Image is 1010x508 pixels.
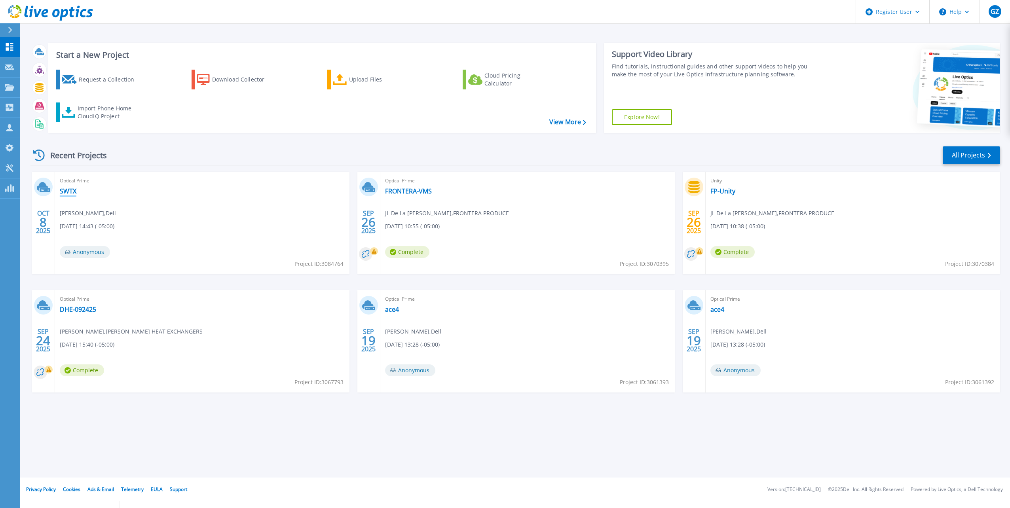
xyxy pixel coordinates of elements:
[60,176,345,185] span: Optical Prime
[484,72,548,87] div: Cloud Pricing Calculator
[212,72,275,87] div: Download Collector
[943,146,1000,164] a: All Projects
[710,327,767,336] span: [PERSON_NAME] , Dell
[385,187,432,195] a: FRONTERA-VMS
[385,209,509,218] span: JL De La [PERSON_NAME] , FRONTERA PRODUCE
[710,340,765,349] span: [DATE] 13:28 (-05:00)
[828,487,904,492] li: © 2025 Dell Inc. All Rights Reserved
[60,364,104,376] span: Complete
[60,222,114,231] span: [DATE] 14:43 (-05:00)
[945,378,994,387] span: Project ID: 3061392
[26,486,56,493] a: Privacy Policy
[911,487,1003,492] li: Powered by Live Optics, a Dell Technology
[620,378,669,387] span: Project ID: 3061393
[612,63,816,78] div: Find tutorials, instructional guides and other support videos to help you make the most of your L...
[79,72,142,87] div: Request a Collection
[361,208,376,237] div: SEP 2025
[192,70,280,89] a: Download Collector
[385,222,440,231] span: [DATE] 10:55 (-05:00)
[710,305,724,313] a: ace4
[56,70,144,89] a: Request a Collection
[710,209,834,218] span: JL De La [PERSON_NAME] , FRONTERA PRODUCE
[361,219,376,226] span: 26
[710,187,735,195] a: FP-Unity
[767,487,821,492] li: Version: [TECHNICAL_ID]
[60,187,76,195] a: SWTX
[60,246,110,258] span: Anonymous
[385,327,441,336] span: [PERSON_NAME] , Dell
[385,340,440,349] span: [DATE] 13:28 (-05:00)
[385,364,435,376] span: Anonymous
[63,486,80,493] a: Cookies
[710,364,761,376] span: Anonymous
[87,486,114,493] a: Ads & Email
[710,295,995,303] span: Optical Prime
[549,118,586,126] a: View More
[60,295,345,303] span: Optical Prime
[612,49,816,59] div: Support Video Library
[30,146,118,165] div: Recent Projects
[36,337,50,344] span: 24
[686,208,701,237] div: SEP 2025
[151,486,163,493] a: EULA
[36,208,51,237] div: OCT 2025
[463,70,551,89] a: Cloud Pricing Calculator
[687,219,701,226] span: 26
[60,327,203,336] span: [PERSON_NAME] , [PERSON_NAME] HEAT EXCHANGERS
[60,305,96,313] a: DHE-092425
[612,109,672,125] a: Explore Now!
[361,337,376,344] span: 19
[710,222,765,231] span: [DATE] 10:38 (-05:00)
[40,219,47,226] span: 8
[56,51,586,59] h3: Start a New Project
[170,486,187,493] a: Support
[385,246,429,258] span: Complete
[991,8,999,15] span: GZ
[945,260,994,268] span: Project ID: 3070384
[78,104,139,120] div: Import Phone Home CloudIQ Project
[385,305,399,313] a: ace4
[294,260,344,268] span: Project ID: 3084764
[710,176,995,185] span: Unity
[121,486,144,493] a: Telemetry
[620,260,669,268] span: Project ID: 3070395
[361,326,376,355] div: SEP 2025
[60,209,116,218] span: [PERSON_NAME] , Dell
[710,246,755,258] span: Complete
[686,326,701,355] div: SEP 2025
[327,70,416,89] a: Upload Files
[385,176,670,185] span: Optical Prime
[36,326,51,355] div: SEP 2025
[687,337,701,344] span: 19
[349,72,412,87] div: Upload Files
[385,295,670,303] span: Optical Prime
[60,340,114,349] span: [DATE] 15:40 (-05:00)
[294,378,344,387] span: Project ID: 3067793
